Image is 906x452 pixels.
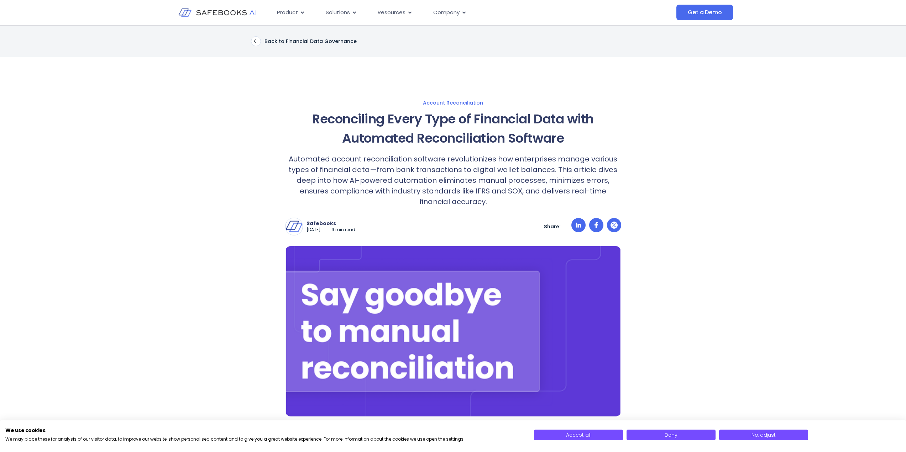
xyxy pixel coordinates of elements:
[271,6,605,20] nav: Menu
[277,9,298,17] span: Product
[534,430,623,440] button: Accept all cookies
[285,110,621,148] h1: Reconciling Every Type of Financial Data with Automated Reconciliation Software
[251,36,357,46] a: Back to Financial Data Governance
[271,6,605,20] div: Menu Toggle
[307,227,321,233] p: [DATE]
[751,431,776,438] span: No, adjust
[5,436,523,442] p: We may place these for analysis of our visitor data, to improve our website, show personalised co...
[566,431,591,438] span: Accept all
[215,100,691,106] a: Account Reconciliation
[331,227,355,233] p: 9 min read
[627,430,716,440] button: Deny all cookies
[676,5,733,20] a: Get a Demo
[665,431,677,438] span: Deny
[719,430,808,440] button: Adjust cookie preferences
[286,218,303,235] img: Safebooks
[265,38,357,44] p: Back to Financial Data Governance
[544,223,561,230] p: Share:
[285,154,621,207] p: Automated account reconciliation software revolutionizes how enterprises manage various types of ...
[5,427,523,434] h2: We use cookies
[285,246,621,416] img: a purple square with the words say goodbye to manual recondation
[378,9,405,17] span: Resources
[688,9,722,16] span: Get a Demo
[433,9,460,17] span: Company
[307,220,355,227] p: Safebooks
[326,9,350,17] span: Solutions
